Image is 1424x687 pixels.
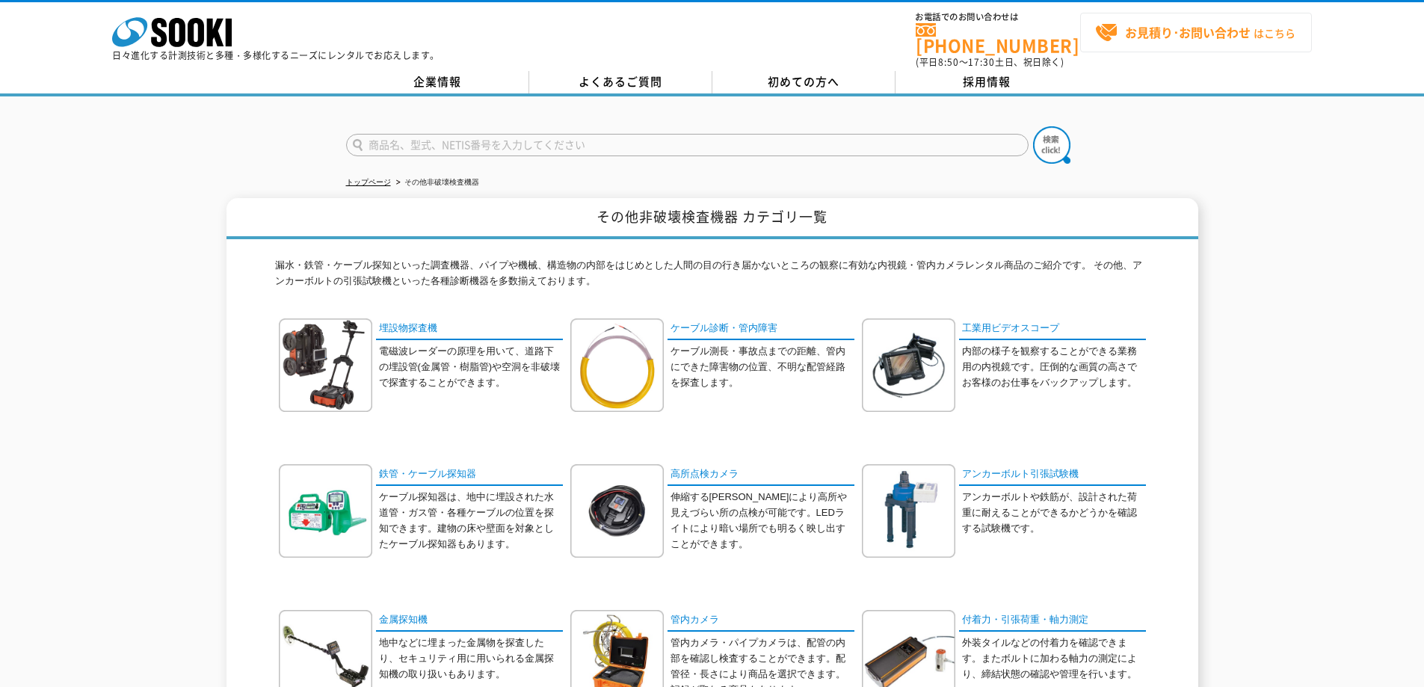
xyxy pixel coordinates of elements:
[962,635,1146,682] p: 外装タイルなどの付着力を確認できます。またボルトに加わる軸力の測定により、締結状態の確認や管理を行います。
[376,464,563,486] a: 鉄管・ケーブル探知器
[346,178,391,186] a: トップページ
[959,610,1146,632] a: 付着力・引張荷重・軸力測定
[379,490,563,552] p: ケーブル探知器は、地中に埋設された水道管・ガス管・各種ケーブルの位置を探知できます。建物の床や壁面を対象としたケーブル探知器もあります。
[1125,23,1251,41] strong: お見積り･お問い合わせ
[279,318,372,412] img: 埋設物探査機
[962,344,1146,390] p: 内部の様子を観察することができる業務用の内視鏡です。圧倒的な画質の高さでお客様のお仕事をバックアップします。
[896,71,1079,93] a: 採用情報
[671,490,854,552] p: 伸縮する[PERSON_NAME]により高所や見えづらい所の点検が可能です。LEDライトにより暗い場所でも明るく映し出すことができます。
[668,464,854,486] a: 高所点検カメラ
[379,635,563,682] p: 地中などに埋まった金属物を探査したり、セキュリティ用に用いられる金属探知機の取り扱いもあります。
[1095,22,1295,44] span: はこちら
[570,318,664,412] img: ケーブル診断・管内障害
[668,610,854,632] a: 管内カメラ
[916,23,1080,54] a: [PHONE_NUMBER]
[862,464,955,558] img: アンカーボルト引張試験機
[393,175,479,191] li: その他非破壊検査機器
[938,55,959,69] span: 8:50
[376,610,563,632] a: 金属探知機
[346,71,529,93] a: 企業情報
[712,71,896,93] a: 初めての方へ
[768,73,839,90] span: 初めての方へ
[916,13,1080,22] span: お電話でのお問い合わせは
[112,51,440,60] p: 日々進化する計測技術と多種・多様化するニーズにレンタルでお応えします。
[671,344,854,390] p: ケーブル測長・事故点までの距離、管内にできた障害物の位置、不明な配管経路を探査します。
[959,464,1146,486] a: アンカーボルト引張試験機
[346,134,1029,156] input: 商品名、型式、NETIS番号を入力してください
[279,464,372,558] img: 鉄管・ケーブル探知器
[916,55,1064,69] span: (平日 ～ 土日、祝日除く)
[570,464,664,558] img: 高所点検カメラ
[376,318,563,340] a: 埋設物探査機
[1080,13,1312,52] a: お見積り･お問い合わせはこちら
[862,318,955,412] img: 工業用ビデオスコープ
[529,71,712,93] a: よくあるご質問
[226,198,1198,239] h1: その他非破壊検査機器 カテゴリ一覧
[962,490,1146,536] p: アンカーボルトや鉄筋が、設計された荷重に耐えることができるかどうかを確認する試験機です。
[968,55,995,69] span: 17:30
[668,318,854,340] a: ケーブル診断・管内障害
[959,318,1146,340] a: 工業用ビデオスコープ
[379,344,563,390] p: 電磁波レーダーの原理を用いて、道路下の埋設管(金属管・樹脂管)や空洞を非破壊で探査することができます。
[275,258,1150,297] p: 漏水・鉄管・ケーブル探知といった調査機器、パイプや機械、構造物の内部をはじめとした人間の目の行き届かないところの観察に有効な内視鏡・管内カメラレンタル商品のご紹介です。 その他、アンカーボルトの...
[1033,126,1070,164] img: btn_search.png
